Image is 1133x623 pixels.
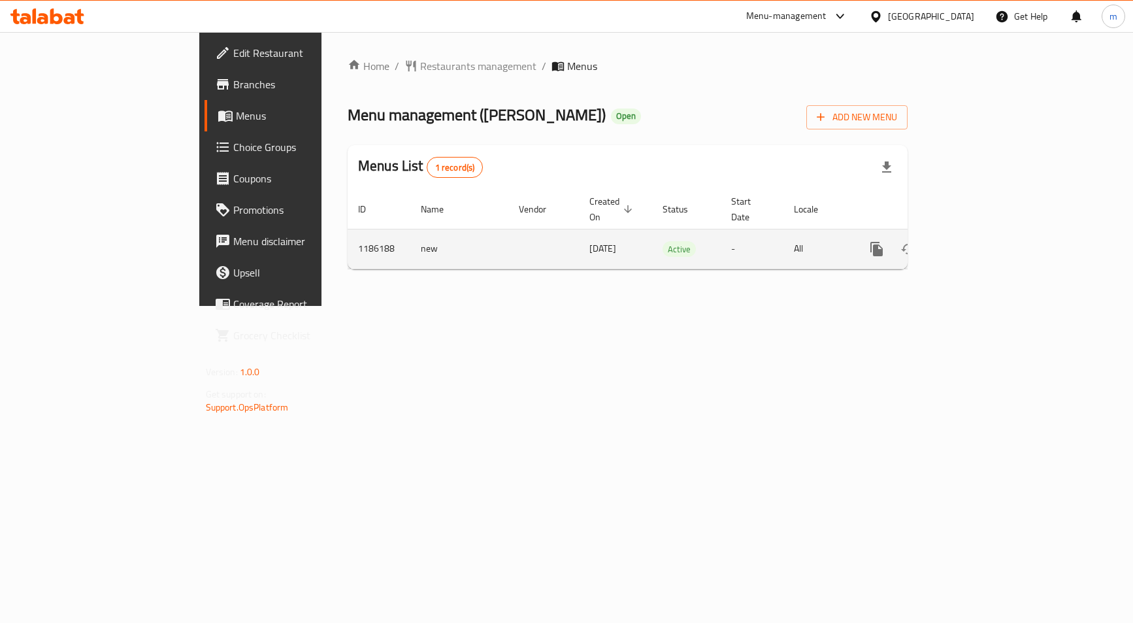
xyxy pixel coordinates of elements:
div: Total records count [427,157,484,178]
span: Coverage Report [233,296,378,312]
a: Choice Groups [205,131,389,163]
span: Choice Groups [233,139,378,155]
div: Menu-management [746,8,827,24]
span: Menu management ( [PERSON_NAME] ) [348,100,606,129]
th: Actions [851,190,997,229]
span: Upsell [233,265,378,280]
span: ID [358,201,383,217]
td: - [721,229,783,269]
a: Upsell [205,257,389,288]
span: Menu disclaimer [233,233,378,249]
span: Promotions [233,202,378,218]
li: / [395,58,399,74]
a: Promotions [205,194,389,226]
button: more [861,233,893,265]
h2: Menus List [358,156,483,178]
span: Grocery Checklist [233,328,378,343]
span: Version: [206,363,238,380]
button: Change Status [893,233,924,265]
span: Branches [233,76,378,92]
span: Menus [567,58,597,74]
div: Open [611,109,641,124]
div: [GEOGRAPHIC_DATA] [888,9,974,24]
span: Menus [236,108,378,124]
span: Start Date [731,194,768,225]
span: Edit Restaurant [233,45,378,61]
span: Coupons [233,171,378,186]
nav: breadcrumb [348,58,908,74]
span: Get support on: [206,386,266,403]
span: Restaurants management [420,58,536,74]
div: Active [663,241,696,257]
td: new [410,229,508,269]
span: Open [611,110,641,122]
span: Name [421,201,461,217]
a: Branches [205,69,389,100]
span: 1 record(s) [427,161,483,174]
a: Coupons [205,163,389,194]
span: Add New Menu [817,109,897,126]
a: Menu disclaimer [205,226,389,257]
span: Active [663,242,696,257]
a: Support.OpsPlatform [206,399,289,416]
span: Locale [794,201,835,217]
span: m [1109,9,1117,24]
a: Menus [205,100,389,131]
span: Status [663,201,705,217]
table: enhanced table [348,190,997,269]
td: All [783,229,851,269]
button: Add New Menu [806,105,908,129]
a: Edit Restaurant [205,37,389,69]
span: 1.0.0 [240,363,260,380]
span: Created On [589,194,636,225]
div: Export file [871,152,902,183]
a: Grocery Checklist [205,320,389,351]
a: Restaurants management [404,58,536,74]
li: / [542,58,546,74]
span: Vendor [519,201,563,217]
span: [DATE] [589,240,616,257]
a: Coverage Report [205,288,389,320]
